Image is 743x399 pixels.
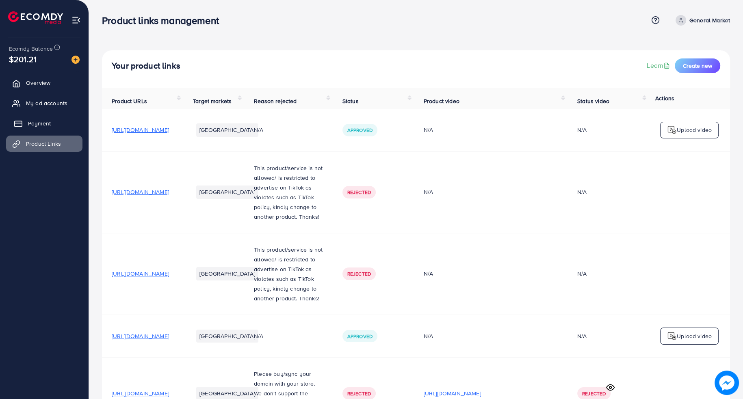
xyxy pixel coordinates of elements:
span: Target markets [193,97,232,105]
li: [GEOGRAPHIC_DATA] [196,267,258,280]
span: Payment [28,119,51,127]
span: Actions [655,94,674,102]
a: General Market [672,15,730,26]
h4: Your product links [112,61,180,71]
span: Create new [683,62,712,70]
span: Reason rejected [254,97,297,105]
span: Product Links [26,140,61,148]
img: logo [667,125,677,135]
span: Approved [347,333,373,340]
span: $201.21 [9,53,37,65]
span: Ecomdy Balance [9,45,53,53]
h3: Product links management [102,15,225,26]
p: [URL][DOMAIN_NAME] [424,388,481,398]
span: [URL][DOMAIN_NAME] [112,188,169,196]
span: Status [342,97,359,105]
div: N/A [424,126,558,134]
p: Upload video [677,331,712,341]
p: General Market [689,15,730,25]
span: Product URLs [112,97,147,105]
span: Rejected [347,189,371,196]
div: N/A [577,332,587,340]
span: Overview [26,79,50,87]
a: Payment [6,115,82,132]
img: logo [667,331,677,341]
span: Rejected [582,390,606,397]
li: [GEOGRAPHIC_DATA] [196,185,258,198]
span: Approved [347,127,373,134]
img: logo [8,11,63,24]
img: image [716,372,738,394]
a: Overview [6,75,82,91]
span: This product/service is not allowed/ is restricted to advertise on TikTok as violates such as Tik... [254,164,323,221]
li: [GEOGRAPHIC_DATA] [196,123,258,136]
span: [URL][DOMAIN_NAME] [112,332,169,340]
span: [URL][DOMAIN_NAME] [112,126,169,134]
img: menu [71,15,81,25]
span: N/A [254,332,263,340]
span: Product video [424,97,459,105]
a: Learn [647,61,672,70]
span: This product/service is not allowed/ is restricted to advertise on TikTok as violates such as Tik... [254,246,323,302]
span: N/A [254,126,263,134]
div: N/A [577,270,587,278]
div: N/A [424,270,558,278]
button: Create new [675,58,720,73]
a: Product Links [6,136,82,152]
div: N/A [424,332,558,340]
div: N/A [577,188,587,196]
span: Rejected [347,270,371,277]
span: Rejected [347,390,371,397]
span: [URL][DOMAIN_NAME] [112,389,169,397]
p: Upload video [677,125,712,135]
span: Status video [577,97,609,105]
div: N/A [577,126,587,134]
div: N/A [424,188,558,196]
a: My ad accounts [6,95,82,111]
span: [URL][DOMAIN_NAME] [112,270,169,278]
img: image [71,56,80,64]
li: [GEOGRAPHIC_DATA] [196,330,258,343]
span: My ad accounts [26,99,67,107]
